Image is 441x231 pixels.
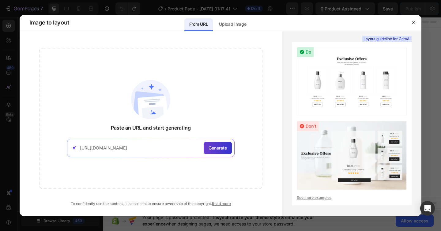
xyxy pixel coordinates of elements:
[420,201,435,216] div: Open Intercom Messenger
[39,201,262,206] div: To confidently use the content, it is essential to ensure ownership of the copyright.
[364,36,410,42] span: Layout guideline for GemAI
[209,145,227,151] span: Generate
[189,21,208,28] p: From URL
[80,145,201,151] input: Paste your link here
[147,108,221,115] div: Start with Sections from sidebar
[212,201,231,206] a: Read more
[143,154,225,159] div: Start with Generating from URL or image
[29,19,69,26] span: Image to layout
[111,124,191,131] span: Paste an URL and start generating
[139,120,181,132] button: Add sections
[185,120,228,132] button: Add elements
[219,21,246,28] p: Upload image
[297,195,407,200] a: See more examples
